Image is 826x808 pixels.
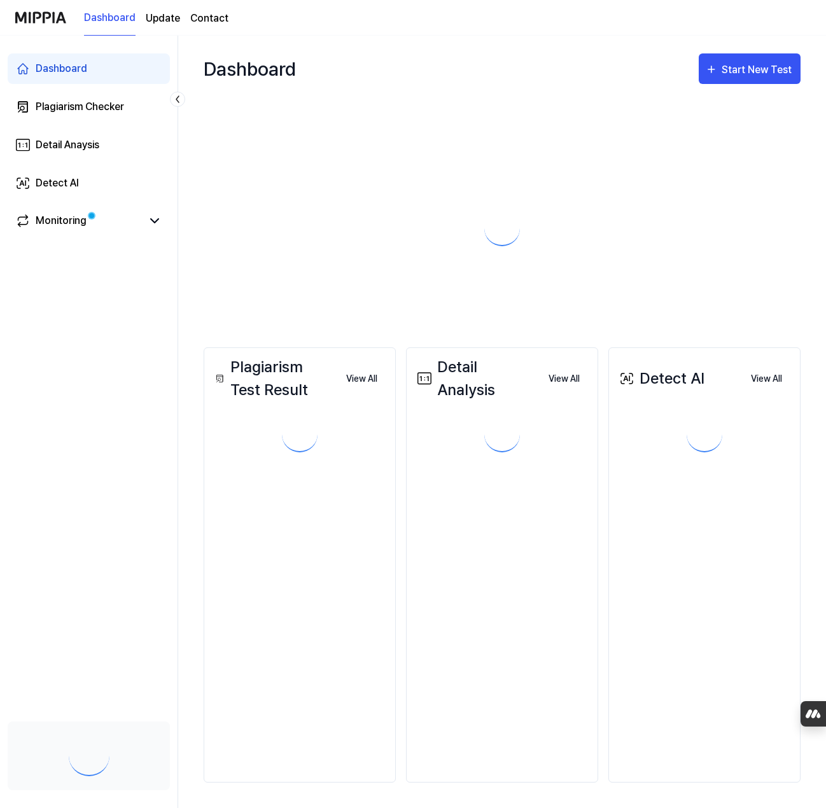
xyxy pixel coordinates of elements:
button: Start New Test [699,53,801,84]
a: View All [741,365,792,392]
button: View All [741,366,792,392]
a: Detect AI [8,168,170,199]
div: Detail Analysis [414,356,538,401]
a: Monitoring [15,213,142,228]
div: Detect AI [36,176,79,191]
div: Start New Test [722,62,794,78]
a: Detail Anaysis [8,130,170,160]
div: Detail Anaysis [36,137,99,153]
a: Contact [190,11,228,26]
div: Dashboard [204,48,296,89]
a: View All [336,365,388,392]
a: Dashboard [84,1,136,36]
a: Dashboard [8,53,170,84]
a: View All [538,365,590,392]
div: Dashboard [36,61,87,76]
div: Plagiarism Test Result [212,356,336,401]
button: View All [336,366,388,392]
div: Monitoring [36,213,87,228]
a: Update [146,11,180,26]
button: View All [538,366,590,392]
div: Plagiarism Checker [36,99,124,115]
a: Plagiarism Checker [8,92,170,122]
div: Detect AI [617,367,704,390]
